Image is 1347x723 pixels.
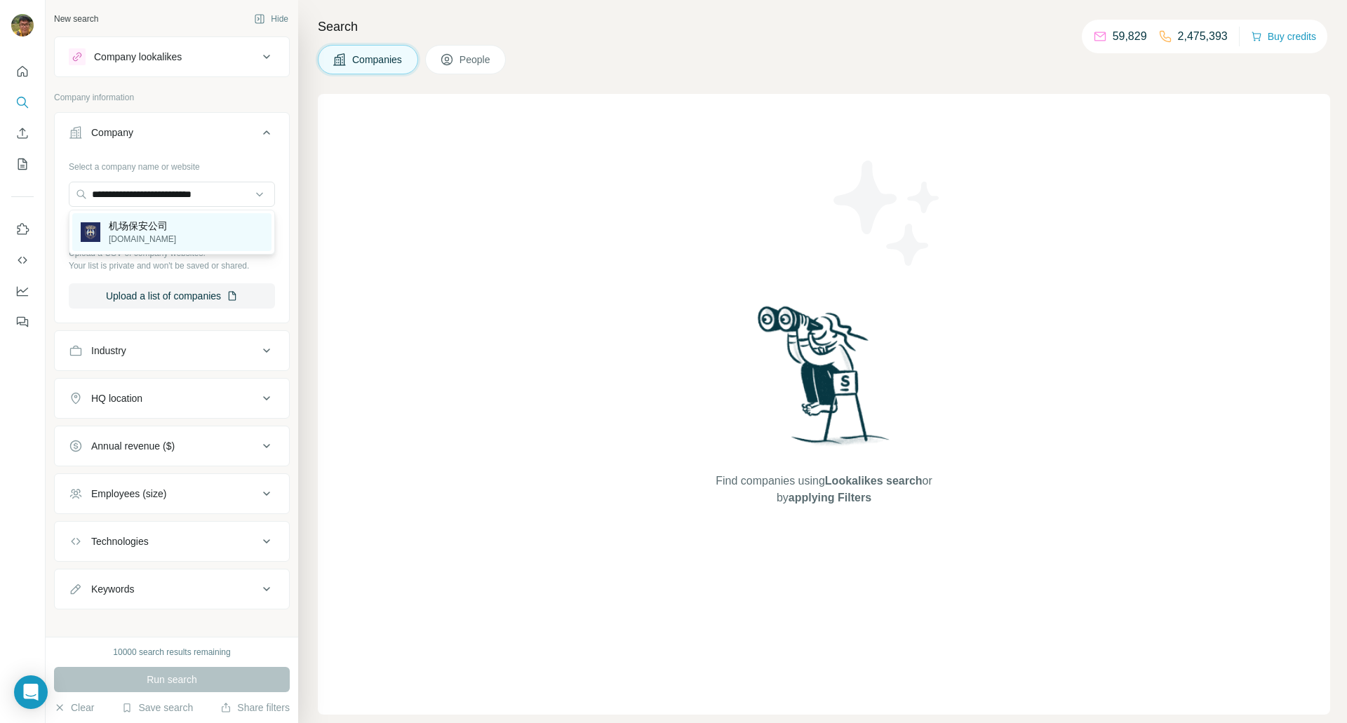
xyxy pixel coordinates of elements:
[11,59,34,84] button: Quick start
[55,525,289,558] button: Technologies
[11,121,34,146] button: Enrich CSV
[91,391,142,405] div: HQ location
[54,13,98,25] div: New search
[81,222,100,242] img: 机场保安公司
[1113,28,1147,45] p: 59,829
[11,248,34,273] button: Use Surfe API
[14,675,48,709] div: Open Intercom Messenger
[11,151,34,177] button: My lists
[55,334,289,367] button: Industry
[55,572,289,606] button: Keywords
[113,646,230,658] div: 10000 search results remaining
[11,14,34,36] img: Avatar
[244,8,298,29] button: Hide
[11,309,34,335] button: Feedback
[460,53,492,67] span: People
[91,487,166,501] div: Employees (size)
[55,477,289,511] button: Employees (size)
[318,17,1330,36] h4: Search
[220,701,290,715] button: Share filters
[824,150,951,276] img: Surfe Illustration - Stars
[352,53,403,67] span: Companies
[55,116,289,155] button: Company
[121,701,193,715] button: Save search
[55,429,289,463] button: Annual revenue ($)
[69,283,275,309] button: Upload a list of companies
[789,492,871,504] span: applying Filters
[711,473,936,506] span: Find companies using or by
[1178,28,1228,45] p: 2,475,393
[91,534,149,548] div: Technologies
[751,302,897,459] img: Surfe Illustration - Woman searching with binoculars
[109,233,176,245] p: [DOMAIN_NAME]
[54,701,94,715] button: Clear
[11,217,34,242] button: Use Surfe on LinkedIn
[94,50,182,64] div: Company lookalikes
[11,278,34,304] button: Dashboard
[11,90,34,115] button: Search
[91,126,133,140] div: Company
[91,582,134,596] div: Keywords
[1251,27,1316,46] button: Buy credits
[91,439,175,453] div: Annual revenue ($)
[825,475,923,487] span: Lookalikes search
[91,344,126,358] div: Industry
[109,219,176,233] p: 机场保安公司
[54,91,290,104] p: Company information
[69,259,275,272] p: Your list is private and won't be saved or shared.
[55,381,289,415] button: HQ location
[55,40,289,74] button: Company lookalikes
[69,155,275,173] div: Select a company name or website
